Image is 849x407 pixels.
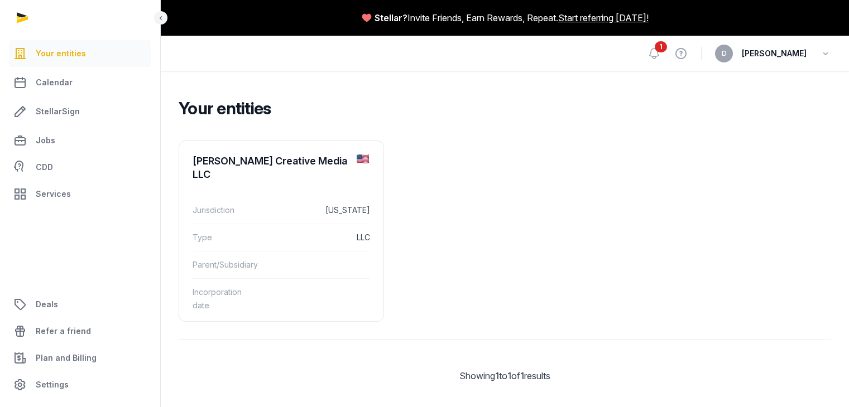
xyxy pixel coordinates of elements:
[179,98,822,118] h2: Your entities
[36,105,80,118] span: StellarSign
[520,370,524,381] span: 1
[9,156,151,178] a: CDD
[193,258,260,272] dt: Parent/Subsidiary
[9,371,151,398] a: Settings
[36,134,55,147] span: Jobs
[36,161,53,174] span: CDD
[193,231,260,244] dt: Type
[269,203,370,217] dd: [US_STATE]
[742,47,807,60] span: [PERSON_NAME]
[9,345,151,371] a: Plan and Billing
[269,231,370,244] dd: LLC
[193,154,348,181] div: [PERSON_NAME] Creative Media LLC
[9,98,151,125] a: StellarSign
[655,41,667,52] span: 1
[9,69,151,96] a: Calendar
[357,154,368,163] img: us.png
[558,11,649,25] a: Start referring [DATE]!
[36,351,97,365] span: Plan and Billing
[36,76,73,89] span: Calendar
[9,40,151,67] a: Your entities
[36,324,91,338] span: Refer a friend
[495,370,499,381] span: 1
[193,203,260,217] dt: Jurisdiction
[36,378,69,391] span: Settings
[375,11,407,25] span: Stellar?
[9,291,151,318] a: Deals
[715,45,733,62] button: D
[36,47,86,60] span: Your entities
[9,127,151,154] a: Jobs
[36,187,71,201] span: Services
[722,50,727,57] span: D
[193,285,260,312] dt: Incorporation date
[9,181,151,207] a: Services
[9,318,151,345] a: Refer a friend
[507,370,511,381] span: 1
[179,141,383,328] a: [PERSON_NAME] Creative Media LLCJurisdiction[US_STATE]TypeLLCParent/SubsidiaryIncorporation date
[179,369,831,382] div: Showing to of results
[36,298,58,311] span: Deals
